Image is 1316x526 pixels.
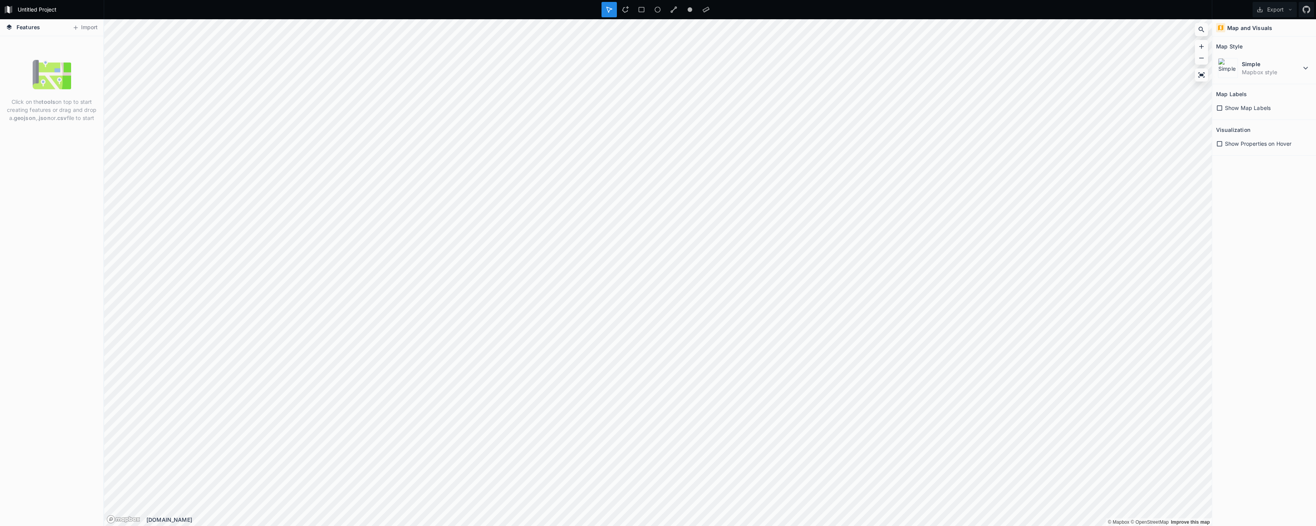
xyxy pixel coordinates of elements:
a: Mapbox [1108,519,1129,525]
img: empty [33,55,71,94]
dt: Simple [1242,60,1301,68]
h2: Map Labels [1216,88,1247,100]
strong: tools [42,98,55,105]
button: Export [1253,2,1297,17]
a: OpenStreetMap [1131,519,1169,525]
a: Map feedback [1171,519,1210,525]
span: Show Properties on Hover [1225,140,1291,148]
strong: .csv [56,115,67,121]
strong: .json [37,115,51,121]
h4: Map and Visuals [1227,24,1272,32]
button: Import [68,22,101,34]
span: Show Map Labels [1225,104,1271,112]
strong: .geojson [12,115,36,121]
h2: Visualization [1216,124,1250,136]
p: Click on the on top to start creating features or drag and drop a , or file to start [6,98,98,122]
span: Features [17,23,40,31]
img: Simple [1218,58,1238,78]
a: Mapbox logo [106,515,140,524]
h2: Map Style [1216,40,1243,52]
div: [DOMAIN_NAME] [146,516,1212,524]
dd: Mapbox style [1242,68,1301,76]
